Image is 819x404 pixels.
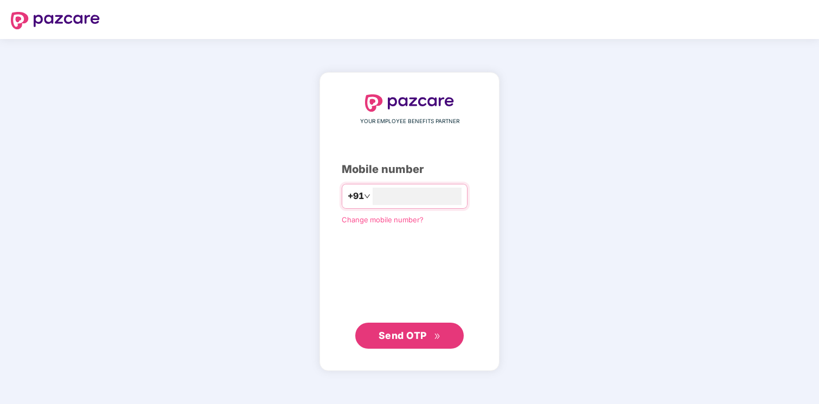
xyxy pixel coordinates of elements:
[434,333,441,340] span: double-right
[348,189,364,203] span: +91
[379,330,427,341] span: Send OTP
[360,117,459,126] span: YOUR EMPLOYEE BENEFITS PARTNER
[342,161,477,178] div: Mobile number
[365,94,454,112] img: logo
[364,193,370,200] span: down
[11,12,100,29] img: logo
[355,323,464,349] button: Send OTPdouble-right
[342,215,424,224] a: Change mobile number?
